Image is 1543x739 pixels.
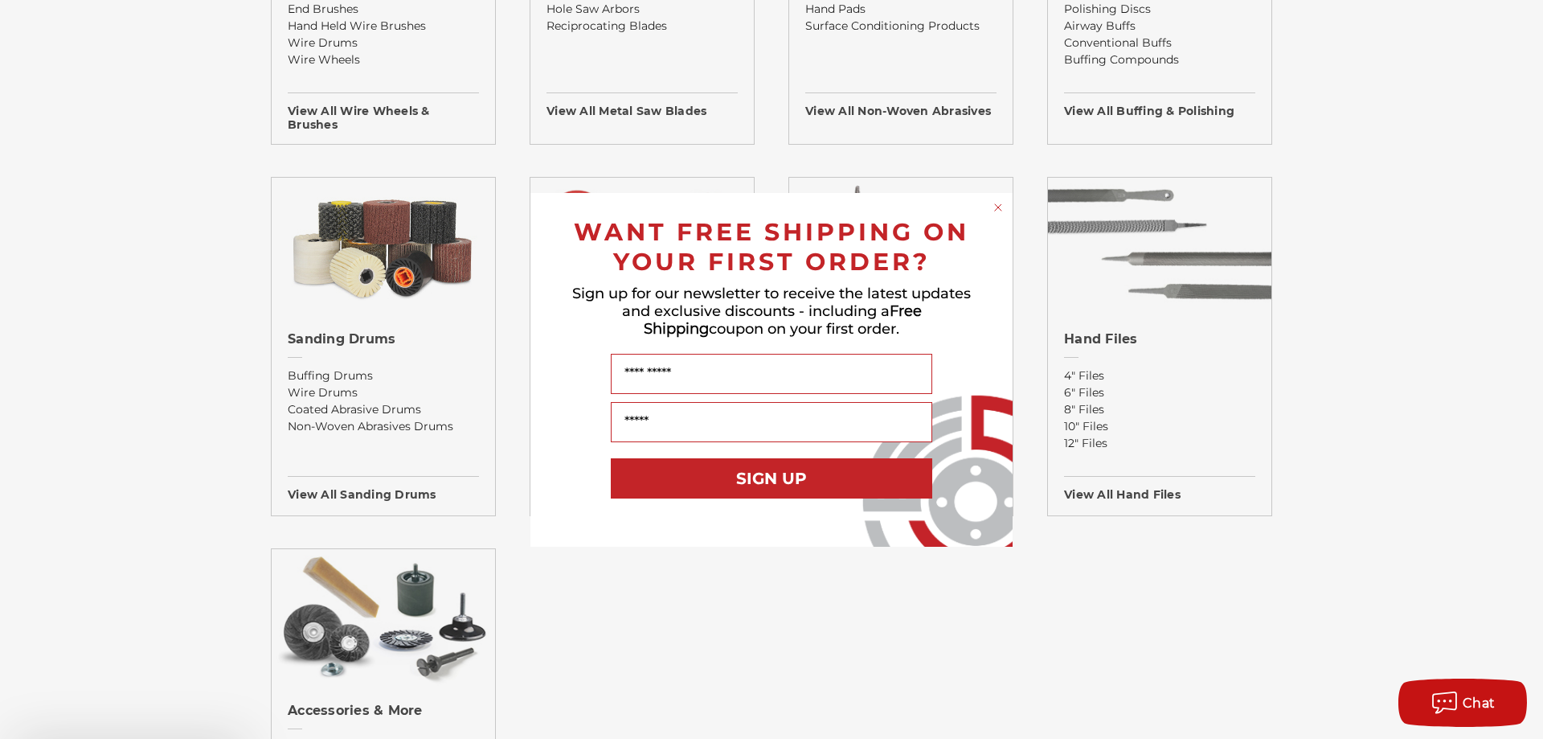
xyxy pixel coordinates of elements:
span: WANT FREE SHIPPING ON YOUR FIRST ORDER? [574,217,969,277]
button: Close dialog [990,199,1006,216]
span: Chat [1463,696,1496,711]
span: Free Shipping [644,302,922,338]
span: Sign up for our newsletter to receive the latest updates and exclusive discounts - including a co... [572,285,971,338]
button: SIGN UP [611,458,932,499]
button: Chat [1398,679,1527,727]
